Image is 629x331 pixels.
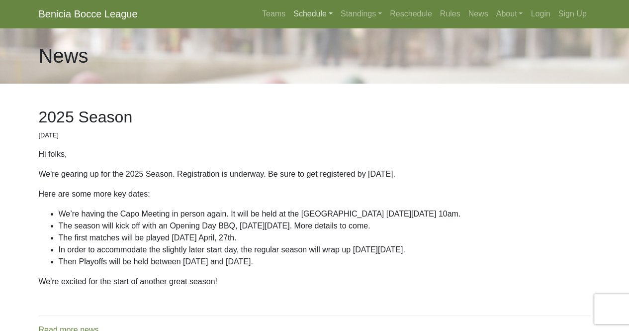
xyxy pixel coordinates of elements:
p: We're excited for the start of another great season! [39,276,591,288]
a: Teams [258,4,289,24]
a: Schedule [289,4,337,24]
a: News [464,4,492,24]
a: Benicia Bocce League [39,4,138,24]
li: In order to accommodate the slightly later start day, the regular season will wrap up [DATE][DATE]. [59,244,591,256]
a: Reschedule [386,4,436,24]
p: [DATE] [39,130,591,140]
a: Standings [337,4,386,24]
p: Hi folks, [39,148,591,160]
li: Then Playoffs will be held between [DATE] and [DATE]. [59,256,591,268]
a: Sign Up [554,4,591,24]
p: We're gearing up for the 2025 Season. Registration is underway. Be sure to get registered by [DATE]. [39,168,591,180]
li: The season will kick off with an Opening Day BBQ, [DATE][DATE]. More details to come. [59,220,591,232]
h1: News [39,44,89,68]
li: We’re having the Capo Meeting in person again. It will be held at the [GEOGRAPHIC_DATA] [DATE][DA... [59,208,591,220]
a: Rules [436,4,464,24]
a: Login [527,4,554,24]
p: Here are some more key dates: [39,188,591,200]
a: About [492,4,527,24]
h2: 2025 Season [39,108,591,126]
li: The first matches will be played [DATE] April, 27th. [59,232,591,244]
